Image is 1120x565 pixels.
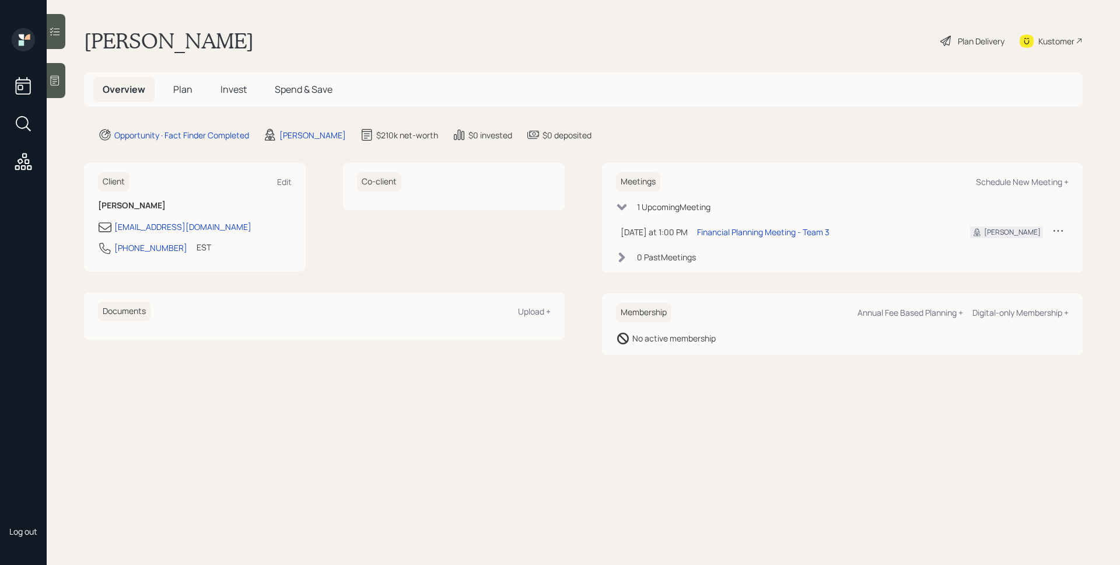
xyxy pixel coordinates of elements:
[12,489,35,512] img: james-distasi-headshot.png
[98,201,292,211] h6: [PERSON_NAME]
[697,226,829,238] div: Financial Planning Meeting - Team 3
[976,176,1069,187] div: Schedule New Meeting +
[857,307,963,318] div: Annual Fee Based Planning +
[468,129,512,141] div: $0 invested
[637,201,710,213] div: 1 Upcoming Meeting
[357,172,401,191] h6: Co-client
[637,251,696,263] div: 0 Past Meeting s
[958,35,1005,47] div: Plan Delivery
[632,332,716,344] div: No active membership
[173,83,192,96] span: Plan
[542,129,591,141] div: $0 deposited
[616,303,671,322] h6: Membership
[984,227,1041,238] div: [PERSON_NAME]
[114,129,249,141] div: Opportunity · Fact Finder Completed
[376,129,438,141] div: $210k net-worth
[279,129,346,141] div: [PERSON_NAME]
[220,83,247,96] span: Invest
[621,226,688,238] div: [DATE] at 1:00 PM
[616,172,660,191] h6: Meetings
[103,83,145,96] span: Overview
[197,241,211,253] div: EST
[972,307,1069,318] div: Digital-only Membership +
[98,172,129,191] h6: Client
[84,28,254,54] h1: [PERSON_NAME]
[1038,35,1074,47] div: Kustomer
[518,306,551,317] div: Upload +
[98,302,150,321] h6: Documents
[277,176,292,187] div: Edit
[114,221,251,233] div: [EMAIL_ADDRESS][DOMAIN_NAME]
[9,526,37,537] div: Log out
[114,242,187,254] div: [PHONE_NUMBER]
[275,83,332,96] span: Spend & Save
